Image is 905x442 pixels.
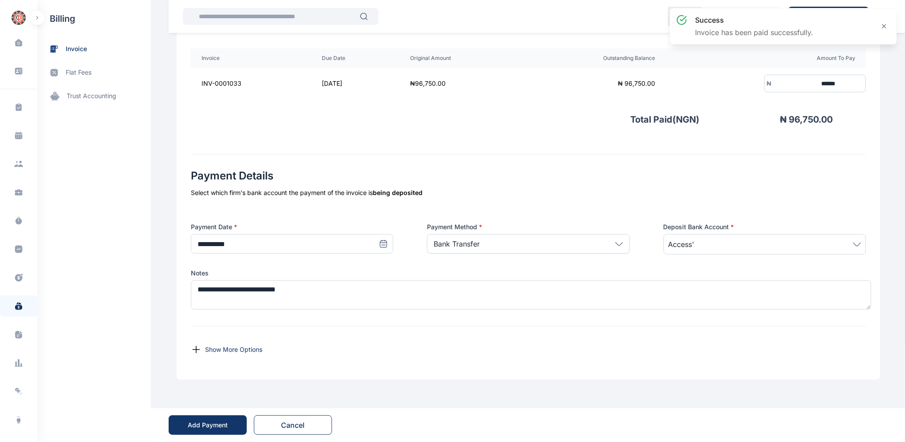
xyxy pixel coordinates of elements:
[666,48,866,68] th: Amount To Pay
[765,79,771,88] div: ₦
[66,44,87,54] span: invoice
[522,68,666,99] td: ₦ 96,750.00
[37,61,151,84] a: flat fees
[191,223,393,231] label: Payment Date
[67,92,116,101] span: trust accounting
[664,223,734,231] span: Deposit Bank Account
[695,27,813,38] p: Invoice has been paid successfully.
[66,68,91,77] span: flat fees
[191,188,866,197] div: Select which firm's bank account the payment of the invoice is
[191,68,312,99] td: INV-0001033
[427,223,629,231] label: Payment Method
[668,239,695,250] span: Access'
[37,37,151,61] a: invoice
[191,48,312,68] th: Invoice
[312,48,400,68] th: Due Date
[169,415,247,435] button: Add Payment
[191,169,866,183] h2: Payment Details
[399,48,522,68] th: Original Amount
[700,113,833,126] p: ₦ 96,750.00
[191,269,866,278] label: Notes
[399,68,522,99] td: ₦ 96,750.00
[695,15,813,25] h3: success
[254,415,332,435] button: Cancel
[188,421,228,430] div: Add Payment
[522,48,666,68] th: Outstanding Balance
[434,239,480,249] p: Bank Transfer
[631,113,700,126] p: Total Paid( NGN )
[312,68,400,99] td: [DATE]
[37,84,151,108] a: trust accounting
[205,345,262,354] p: Show More Options
[373,189,423,196] span: being deposited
